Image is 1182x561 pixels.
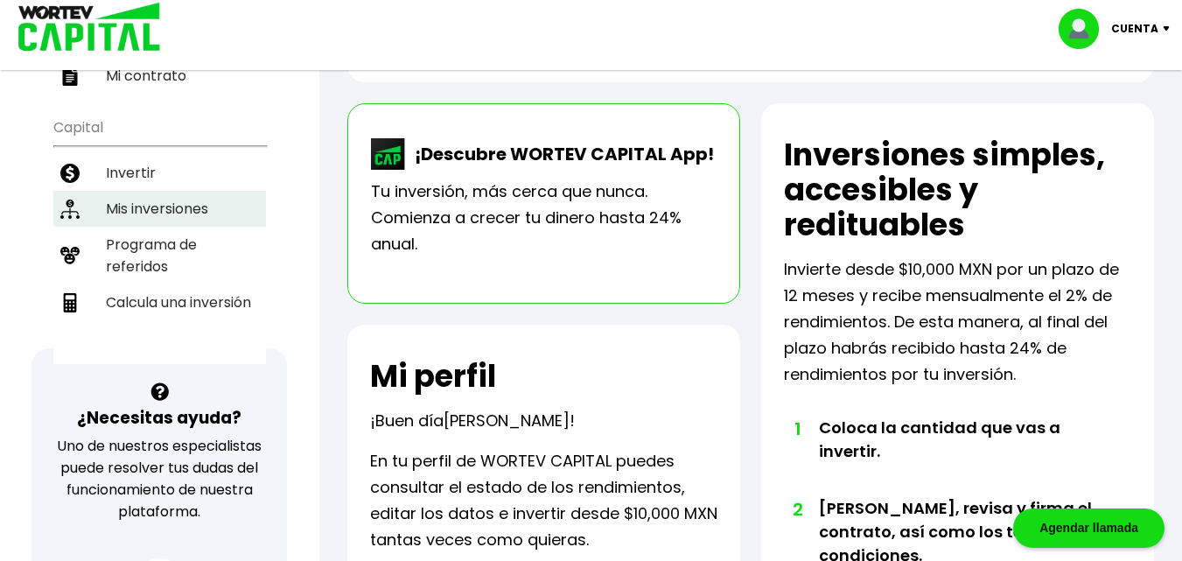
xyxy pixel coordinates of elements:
[370,359,496,394] h2: Mi perfil
[77,405,241,431] h3: ¿Necesitas ayuda?
[1059,9,1111,49] img: profile-image
[370,408,575,434] p: ¡Buen día !
[1111,16,1158,42] p: Cuenta
[53,284,266,320] a: Calcula una inversión
[370,448,717,553] p: En tu perfil de WORTEV CAPITAL puedes consultar el estado de los rendimientos, editar los datos e...
[406,141,714,167] p: ¡Descubre WORTEV CAPITAL App!
[1013,508,1165,548] div: Agendar llamada
[444,410,570,431] span: [PERSON_NAME]
[53,191,266,227] a: Mis inversiones
[784,256,1131,388] p: Invierte desde $10,000 MXN por un plazo de 12 meses y recibe mensualmente el 2% de rendimientos. ...
[60,164,80,183] img: invertir-icon.b3b967d7.svg
[793,416,801,442] span: 1
[54,435,264,522] p: Uno de nuestros especialistas puede resolver tus dudas del funcionamiento de nuestra plataforma.
[784,137,1131,242] h2: Inversiones simples, accesibles y redituables
[371,138,406,170] img: wortev-capital-app-icon
[60,246,80,265] img: recomiendanos-icon.9b8e9327.svg
[60,200,80,219] img: inversiones-icon.6695dc30.svg
[371,179,717,257] p: Tu inversión, más cerca que nunca. Comienza a crecer tu dinero hasta 24% anual.
[60,67,80,86] img: contrato-icon.f2db500c.svg
[53,227,266,284] a: Programa de referidos
[60,293,80,312] img: calculadora-icon.17d418c4.svg
[53,108,266,364] ul: Capital
[819,416,1096,496] li: Coloca la cantidad que vas a invertir.
[53,58,266,94] a: Mi contrato
[53,155,266,191] a: Invertir
[793,496,801,522] span: 2
[1158,26,1182,32] img: icon-down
